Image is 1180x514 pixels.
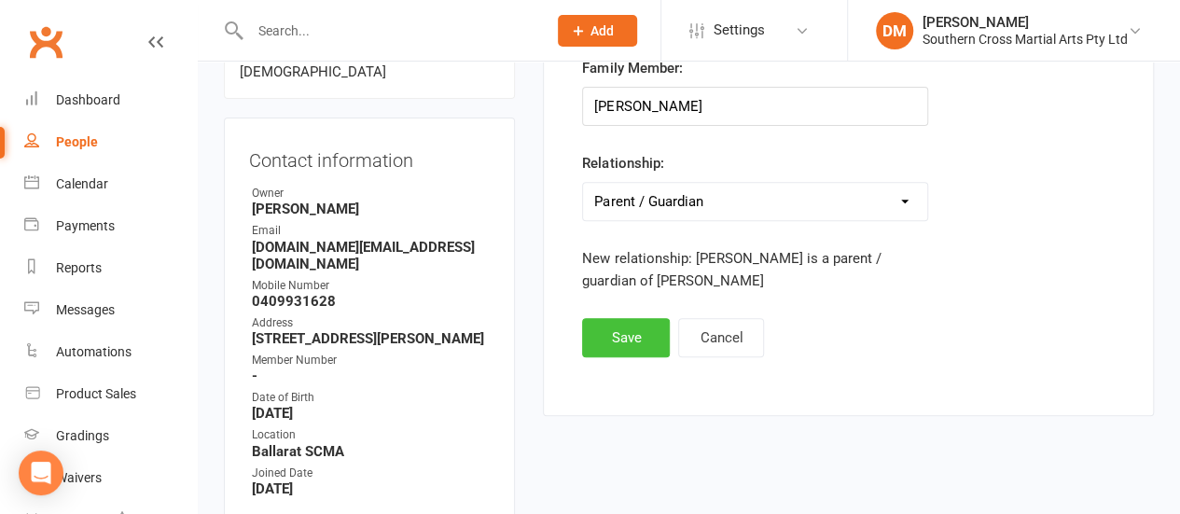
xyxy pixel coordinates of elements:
strong: [DATE] [252,405,490,422]
strong: [STREET_ADDRESS][PERSON_NAME] [252,330,490,347]
a: Messages [24,289,197,331]
div: Payments [56,218,115,233]
label: Relationship: [582,152,663,174]
span: [DEMOGRAPHIC_DATA] [240,63,386,80]
label: Family Member: [582,57,682,79]
input: Search... [244,18,534,44]
div: Waivers [56,470,102,485]
div: Messages [56,302,115,317]
div: Open Intercom Messenger [19,451,63,495]
a: Waivers [24,457,197,499]
strong: 0409931628 [252,293,490,310]
div: Joined Date [252,465,490,482]
h3: Contact information [249,143,490,171]
div: Mobile Number [252,277,490,295]
div: Location [252,426,490,444]
div: Automations [56,344,132,359]
div: Address [252,314,490,332]
div: Email [252,222,490,240]
div: Owner [252,185,490,202]
strong: [PERSON_NAME] [252,201,490,217]
a: Automations [24,331,197,373]
div: DM [876,12,913,49]
a: Gradings [24,415,197,457]
span: Settings [714,9,765,51]
div: Southern Cross Martial Arts Pty Ltd [923,31,1128,48]
div: Reports [56,260,102,275]
div: Calendar [56,176,108,191]
a: Calendar [24,163,197,205]
a: People [24,121,197,163]
strong: Ballarat SCMA [252,443,490,460]
div: Member Number [252,352,490,369]
a: Product Sales [24,373,197,415]
strong: - [252,368,490,384]
div: Product Sales [56,386,136,401]
div: Date of Birth [252,389,490,407]
button: Cancel [678,318,764,357]
a: Dashboard [24,79,197,121]
strong: [DOMAIN_NAME][EMAIL_ADDRESS][DOMAIN_NAME] [252,239,490,272]
button: Add [558,15,637,47]
div: People [56,134,98,149]
div: New relationship: [PERSON_NAME] is a parent / guardian of [PERSON_NAME] [582,247,927,292]
span: Add [590,23,614,38]
div: [PERSON_NAME] [923,14,1128,31]
strong: [DATE] [252,480,490,497]
a: Clubworx [22,19,69,65]
div: Dashboard [56,92,120,107]
a: Reports [24,247,197,289]
button: Save [582,318,670,357]
a: Payments [24,205,197,247]
div: Gradings [56,428,109,443]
